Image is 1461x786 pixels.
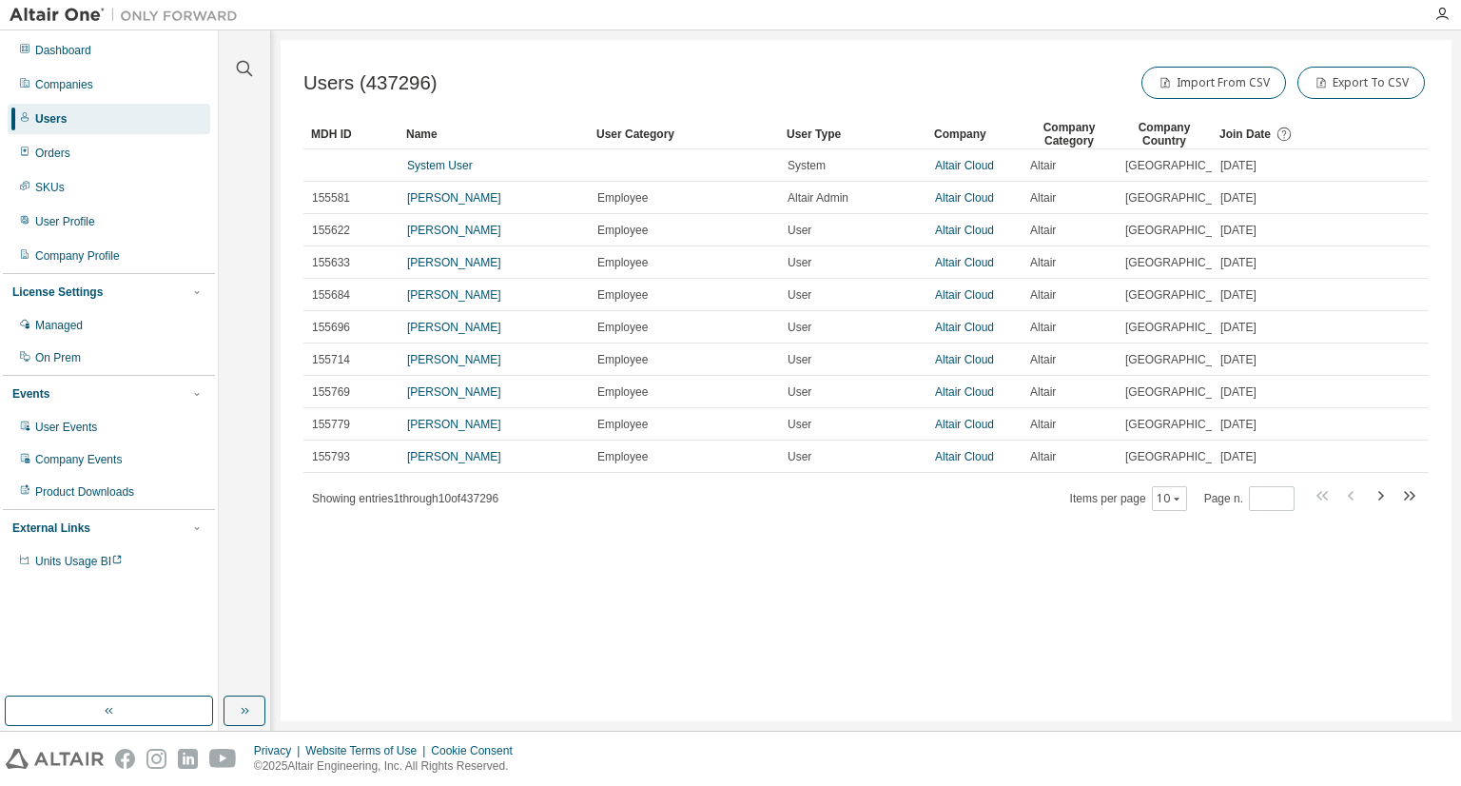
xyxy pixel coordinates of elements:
[1220,449,1256,464] span: [DATE]
[1220,287,1256,303] span: [DATE]
[1030,352,1056,367] span: Altair
[1030,287,1056,303] span: Altair
[10,6,247,25] img: Altair One
[1125,417,1244,432] span: [GEOGRAPHIC_DATA]
[407,385,501,399] a: [PERSON_NAME]
[35,318,83,333] div: Managed
[312,384,350,400] span: 155769
[407,159,473,172] a: System User
[1220,384,1256,400] span: [DATE]
[1141,67,1286,99] button: Import From CSV
[35,180,65,195] div: SKUs
[35,111,67,127] div: Users
[1220,255,1256,270] span: [DATE]
[35,420,97,435] div: User Events
[407,353,501,366] a: [PERSON_NAME]
[597,255,648,270] span: Employee
[312,287,350,303] span: 155684
[1276,126,1293,143] svg: Date when the user was first added or directly signed up. If the user was deleted and later re-ad...
[935,450,994,463] a: Altair Cloud
[596,119,771,149] div: User Category
[1030,417,1056,432] span: Altair
[12,285,103,300] div: License Settings
[935,353,994,366] a: Altair Cloud
[597,223,648,238] span: Employee
[12,521,90,536] div: External Links
[788,417,811,432] span: User
[788,384,811,400] span: User
[1030,255,1056,270] span: Altair
[935,321,994,334] a: Altair Cloud
[146,749,166,769] img: instagram.svg
[312,223,350,238] span: 155622
[35,350,81,365] div: On Prem
[1220,320,1256,335] span: [DATE]
[407,450,501,463] a: [PERSON_NAME]
[431,743,523,758] div: Cookie Consent
[1124,119,1204,149] div: Company Country
[1030,190,1056,206] span: Altair
[1204,486,1295,511] span: Page n.
[1125,352,1244,367] span: [GEOGRAPHIC_DATA]
[35,146,70,161] div: Orders
[407,256,501,269] a: [PERSON_NAME]
[1030,158,1056,173] span: Altair
[407,224,501,237] a: [PERSON_NAME]
[35,77,93,92] div: Companies
[312,352,350,367] span: 155714
[6,749,104,769] img: altair_logo.svg
[935,418,994,431] a: Altair Cloud
[1297,67,1425,99] button: Export To CSV
[178,749,198,769] img: linkedin.svg
[35,248,120,264] div: Company Profile
[312,255,350,270] span: 155633
[1220,352,1256,367] span: [DATE]
[1125,320,1244,335] span: [GEOGRAPHIC_DATA]
[312,492,498,505] span: Showing entries 1 through 10 of 437296
[935,385,994,399] a: Altair Cloud
[407,191,501,205] a: [PERSON_NAME]
[35,43,91,58] div: Dashboard
[935,191,994,205] a: Altair Cloud
[1029,119,1109,149] div: Company Category
[305,743,431,758] div: Website Terms of Use
[935,256,994,269] a: Altair Cloud
[1220,190,1256,206] span: [DATE]
[312,449,350,464] span: 155793
[788,190,848,206] span: Altair Admin
[1030,223,1056,238] span: Altair
[1219,128,1271,141] span: Join Date
[312,190,350,206] span: 155581
[12,386,49,402] div: Events
[1030,449,1056,464] span: Altair
[935,224,994,237] a: Altair Cloud
[1030,320,1056,335] span: Altair
[1030,384,1056,400] span: Altair
[597,384,648,400] span: Employee
[1125,449,1244,464] span: [GEOGRAPHIC_DATA]
[35,452,122,467] div: Company Events
[788,255,811,270] span: User
[1125,223,1244,238] span: [GEOGRAPHIC_DATA]
[407,321,501,334] a: [PERSON_NAME]
[35,214,95,229] div: User Profile
[311,119,391,149] div: MDH ID
[597,287,648,303] span: Employee
[303,72,438,94] span: Users (437296)
[787,119,919,149] div: User Type
[597,352,648,367] span: Employee
[1220,417,1256,432] span: [DATE]
[1125,287,1244,303] span: [GEOGRAPHIC_DATA]
[407,288,501,302] a: [PERSON_NAME]
[788,158,826,173] span: System
[1070,486,1187,511] span: Items per page
[788,352,811,367] span: User
[209,749,237,769] img: youtube.svg
[1220,158,1256,173] span: [DATE]
[1125,384,1244,400] span: [GEOGRAPHIC_DATA]
[597,190,648,206] span: Employee
[935,288,994,302] a: Altair Cloud
[312,417,350,432] span: 155779
[254,743,305,758] div: Privacy
[934,119,1014,149] div: Company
